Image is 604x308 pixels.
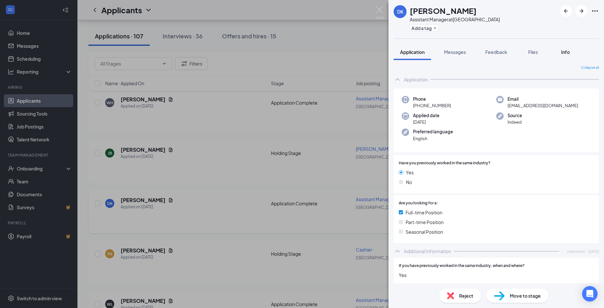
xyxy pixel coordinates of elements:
[400,49,425,55] span: Application
[406,179,412,186] span: No
[582,286,598,302] div: Open Intercom Messenger
[410,5,477,16] h1: [PERSON_NAME]
[459,292,473,299] span: Reject
[406,228,443,235] span: Seasonal Position
[410,25,438,31] button: PlusAdd a tag
[508,102,578,109] span: [EMAIL_ADDRESS][DOMAIN_NAME]
[588,249,599,254] span: [DATE]
[413,96,451,102] span: Phone
[413,102,451,109] span: [PHONE_NUMBER]
[399,272,594,279] span: Yes
[413,119,439,125] span: [DATE]
[591,7,599,15] svg: Ellipses
[394,247,401,255] svg: ChevronUp
[561,49,570,55] span: Info
[576,5,587,17] button: ArrowRight
[399,200,438,206] span: Are you looking for a:
[397,8,403,15] div: DK
[562,7,570,15] svg: ArrowLeftNew
[413,128,453,135] span: Preferred language
[508,119,522,125] span: Indeed
[510,292,541,299] span: Move to stage
[508,96,578,102] span: Email
[406,169,414,176] span: Yes
[578,7,585,15] svg: ArrowRight
[567,249,586,254] span: Submitted:
[581,65,599,70] span: Collapse all
[485,49,507,55] span: Feedback
[413,112,439,119] span: Applied date
[399,263,525,269] span: If you have previously worked in the same industry, when and where?
[413,135,453,142] span: English
[399,160,490,166] span: Have you previously worked in the same industry?
[404,248,451,254] div: Additional Information
[394,76,401,83] svg: ChevronUp
[406,219,444,226] span: Part-time Position
[508,112,522,119] span: Source
[404,76,428,83] div: Application
[560,5,572,17] button: ArrowLeftNew
[410,16,500,23] div: Assistant Manager at [GEOGRAPHIC_DATA]
[444,49,466,55] span: Messages
[433,26,437,30] svg: Plus
[406,209,442,216] span: Full-time Position
[528,49,538,55] span: Files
